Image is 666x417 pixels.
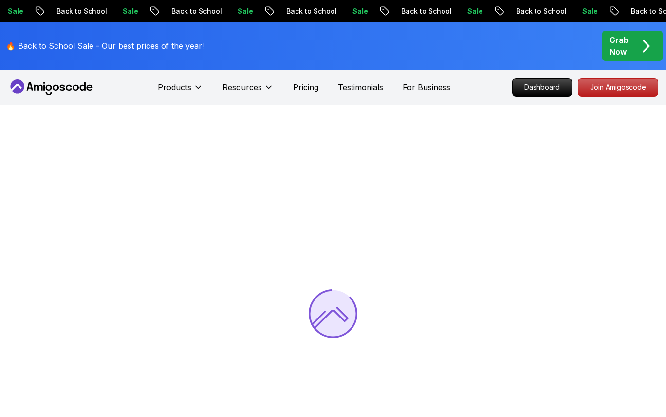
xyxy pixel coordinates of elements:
[403,81,450,93] a: For Business
[222,81,274,101] button: Resources
[6,40,204,52] p: 🔥 Back to School Sale - Our best prices of the year!
[47,6,113,16] p: Back to School
[277,6,343,16] p: Back to School
[222,81,262,93] p: Resources
[158,81,191,93] p: Products
[158,81,203,101] button: Products
[113,6,145,16] p: Sale
[512,78,572,97] a: Dashboard
[578,78,658,97] a: Join Amigoscode
[338,81,383,93] a: Testimonials
[293,81,318,93] a: Pricing
[610,34,629,58] p: Grab Now
[513,79,572,96] p: Dashboard
[507,6,573,16] p: Back to School
[162,6,228,16] p: Back to School
[578,79,658,96] p: Join Amigoscode
[343,6,374,16] p: Sale
[392,6,458,16] p: Back to School
[228,6,259,16] p: Sale
[458,6,489,16] p: Sale
[573,6,604,16] p: Sale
